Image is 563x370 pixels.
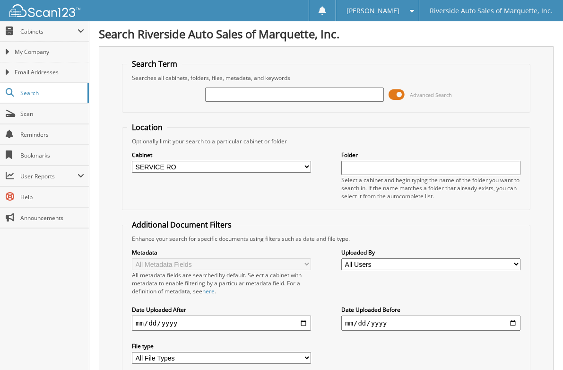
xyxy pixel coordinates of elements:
input: end [341,316,520,331]
input: start [132,316,311,331]
span: Advanced Search [410,91,452,98]
label: Date Uploaded After [132,306,311,314]
label: Uploaded By [341,248,520,256]
img: scan123-logo-white.svg [9,4,80,17]
span: Announcements [20,214,84,222]
span: Email Addresses [15,68,84,77]
span: Riverside Auto Sales of Marquette, Inc. [430,8,553,14]
div: Select a cabinet and begin typing the name of the folder you want to search in. If the name match... [341,176,520,200]
div: Searches all cabinets, folders, files, metadata, and keywords [127,74,525,82]
legend: Additional Document Filters [127,220,236,230]
div: All metadata fields are searched by default. Select a cabinet with metadata to enable filtering b... [132,271,311,295]
a: here [202,287,215,295]
span: Search [20,89,83,97]
span: Help [20,193,84,201]
h1: Search Riverside Auto Sales of Marquette, Inc. [99,26,554,42]
span: Scan [20,110,84,118]
span: My Company [15,48,84,56]
span: User Reports [20,172,78,180]
span: Reminders [20,131,84,139]
label: File type [132,342,311,350]
span: Cabinets [20,27,78,35]
span: [PERSON_NAME] [346,8,399,14]
iframe: Chat Widget [516,325,563,370]
legend: Location [127,122,167,132]
span: Bookmarks [20,151,84,159]
label: Date Uploaded Before [341,306,520,314]
label: Cabinet [132,151,311,159]
div: Optionally limit your search to a particular cabinet or folder [127,137,525,145]
div: Enhance your search for specific documents using filters such as date and file type. [127,235,525,243]
label: Folder [341,151,520,159]
legend: Search Term [127,59,182,69]
label: Metadata [132,248,311,256]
